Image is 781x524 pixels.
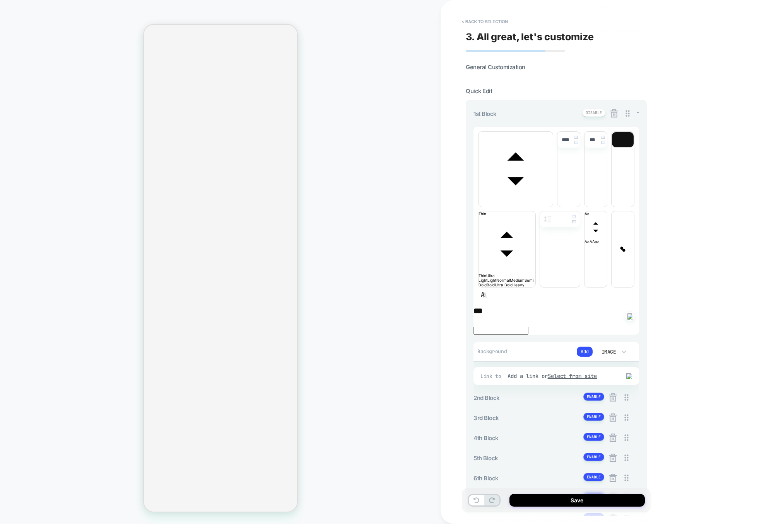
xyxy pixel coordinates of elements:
[473,434,499,442] span: 4th Block
[473,475,499,482] span: 6th Block
[501,291,506,298] button: Underline
[518,291,523,298] button: Ordered list
[601,136,605,139] img: up
[509,494,645,507] button: Save
[574,141,578,144] img: down
[480,373,504,379] span: Link to
[577,347,593,357] button: Add
[466,31,594,43] span: 3. All great, let's customize
[627,313,632,320] img: edit with ai
[600,349,616,355] div: Image
[458,15,512,28] button: < Back to selection
[544,216,551,222] img: line height
[473,454,498,462] span: 5th Block
[636,109,639,116] span: -
[466,63,525,71] span: General Customization
[466,87,492,95] span: Quick Edit
[510,291,514,298] button: Strike
[473,394,500,402] span: 2nd Block
[601,141,605,144] img: down
[473,110,497,117] span: 1st Block
[535,291,540,298] button: Right to Left
[572,220,576,223] img: down
[527,291,531,298] button: Bullet list
[572,215,576,218] img: up
[479,202,553,207] span: font
[548,373,597,379] u: Select from site
[574,136,578,139] img: up
[626,373,632,379] img: edit
[477,348,516,355] span: Background
[508,373,613,379] div: Add a link or
[479,211,535,288] span: fontWeight
[473,414,499,422] span: 3rd Block
[584,211,607,244] span: transform
[493,291,497,298] button: Italic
